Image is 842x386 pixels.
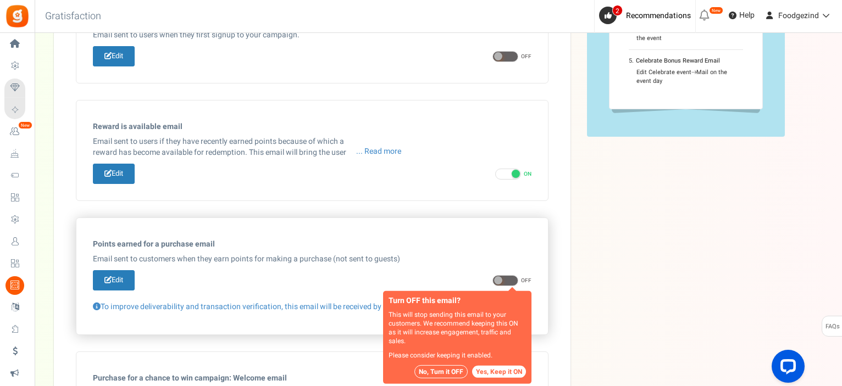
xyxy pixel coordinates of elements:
p: This will stop sending this email to your customers. We recommend keeping this ON as it will incr... [389,310,526,345]
p: To improve deliverability and transaction verification, this email will be received by customers ... [93,296,531,312]
span: ON [524,170,531,178]
b: Celebrate Bonus Reward Email [636,56,720,65]
span: Recommendations [626,10,691,21]
a: Edit [93,164,135,184]
a: Help [724,7,759,24]
span: ... Read more [356,146,401,157]
a: 2 Recommendations [599,7,695,24]
span: FAQs [825,316,840,337]
div: Edit Celebrate event Mail before the event [636,25,735,42]
em: New [709,7,723,14]
button: Yes, Keep it ON [472,366,526,378]
img: Gratisfaction [5,4,30,29]
span: Help [736,10,755,21]
h5: Turn OFF this email? [389,297,526,305]
h5: Reward is available email [93,122,531,131]
a: Edit [93,46,135,66]
span: 2 [612,5,623,16]
p: Email sent to users when they first signup to your campaign. [93,30,531,41]
span: OFF [521,277,531,284]
p: Email sent to users if they have recently earned points because of which a reward has become avai... [93,136,401,158]
a: Edit [93,270,135,290]
h5: Purchase for a chance to win campaign: Welcome email [93,374,531,382]
em: New [18,121,32,129]
span: OFF [521,53,531,60]
h5: Points earned for a purchase email [93,240,531,248]
a: New [4,122,30,141]
span: Foodgezind [778,10,819,21]
div: Edit Celebrate event Mail on the event day [636,68,735,85]
p: Email sent to customers when they earn points for making a purchase (not sent to guests) [93,254,531,265]
p: Please consider keeping it enabled. [389,351,526,360]
button: No, Turn it OFF [414,365,468,378]
h3: Gratisfaction [33,5,113,27]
